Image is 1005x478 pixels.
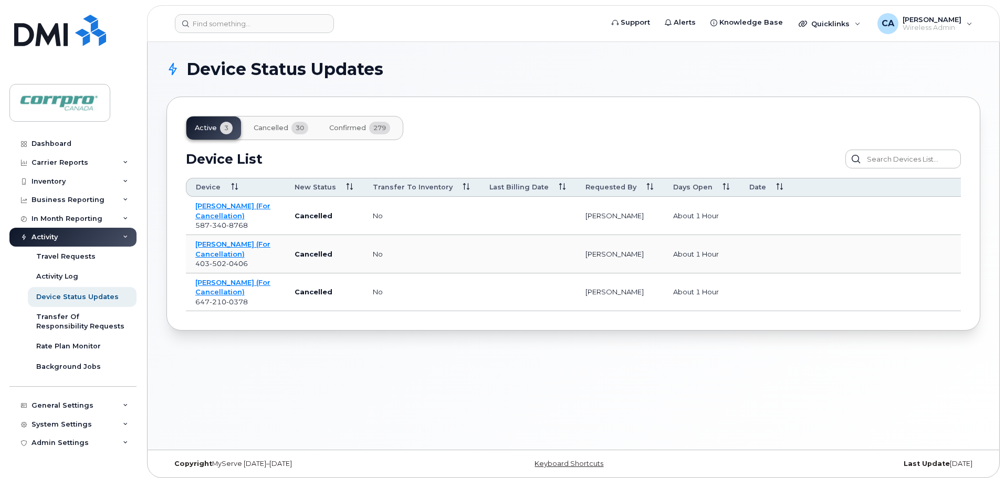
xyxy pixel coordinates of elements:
[329,124,366,132] span: Confirmed
[664,197,740,235] td: about 1 hour
[210,259,226,268] span: 502
[186,151,263,167] h2: Device List
[535,460,603,468] a: Keyboard Shortcuts
[363,273,480,312] td: no
[285,273,363,312] td: Cancelled
[291,122,308,134] span: 30
[195,221,248,229] span: 587
[373,183,453,192] span: Transfer to inventory
[186,61,383,77] span: Device Status Updates
[226,298,248,306] span: 0378
[664,235,740,273] td: about 1 hour
[174,460,212,468] strong: Copyright
[226,259,248,268] span: 0406
[369,122,390,134] span: 279
[195,259,248,268] span: 403
[210,221,226,229] span: 340
[226,221,248,229] span: 8768
[576,197,664,235] td: [PERSON_NAME]
[585,183,636,192] span: Requested By
[489,183,549,192] span: Last Billing Date
[285,235,363,273] td: Cancelled
[295,183,336,192] span: New Status
[195,278,270,296] a: [PERSON_NAME] (For Cancellation)
[285,197,363,235] td: Cancelled
[196,183,221,192] span: Device
[845,150,961,168] input: Search Devices List...
[673,183,713,192] span: Days Open
[904,460,950,468] strong: Last Update
[664,273,740,312] td: about 1 hour
[166,460,438,468] div: MyServe [DATE]–[DATE]
[576,235,664,273] td: [PERSON_NAME]
[195,298,248,306] span: 647
[363,197,480,235] td: no
[254,124,288,132] span: Cancelled
[210,298,226,306] span: 210
[363,235,480,273] td: no
[576,273,664,312] td: [PERSON_NAME]
[709,460,980,468] div: [DATE]
[195,240,270,258] a: [PERSON_NAME] (For Cancellation)
[195,201,270,220] a: [PERSON_NAME] (For Cancellation)
[749,183,766,192] span: Date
